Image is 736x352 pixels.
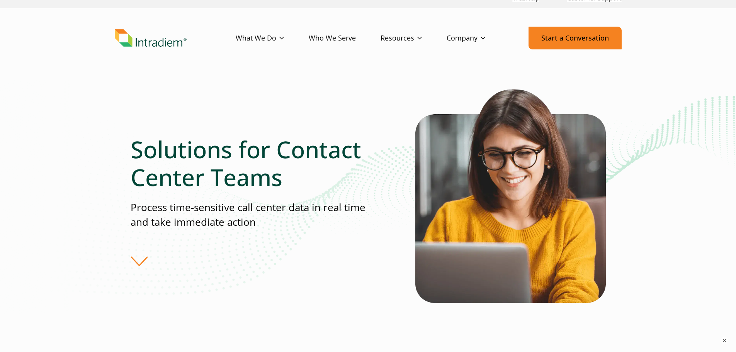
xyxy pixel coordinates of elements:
[309,27,381,49] a: Who We Serve
[529,27,622,49] a: Start a Conversation
[115,29,187,47] img: Intradiem
[131,135,368,191] h1: Solutions for Contact Center Teams
[415,80,606,303] img: Woman wearing glasses looking at contact center automation solutions on her laptop
[236,27,309,49] a: What We Do
[131,200,368,229] p: Process time-sensitive call center data in real time and take immediate action
[721,337,728,344] button: ×
[381,27,447,49] a: Resources
[115,29,236,47] a: Link to homepage of Intradiem
[447,27,510,49] a: Company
